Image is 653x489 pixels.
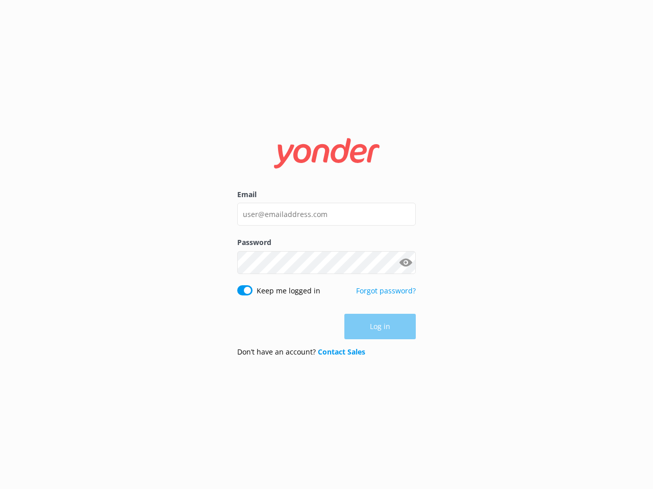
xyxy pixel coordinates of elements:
button: Show password [395,252,416,273]
a: Forgot password? [356,286,416,295]
label: Keep me logged in [257,285,320,296]
label: Password [237,237,416,248]
input: user@emailaddress.com [237,203,416,226]
a: Contact Sales [318,347,365,357]
p: Don’t have an account? [237,346,365,358]
label: Email [237,189,416,200]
